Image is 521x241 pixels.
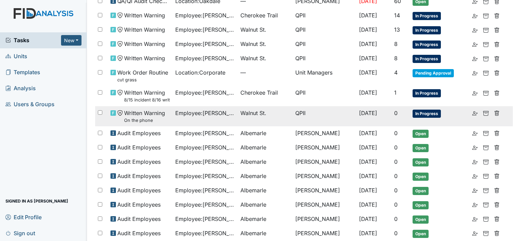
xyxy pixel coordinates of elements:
[483,172,489,180] a: Archive
[359,144,377,151] span: [DATE]
[240,229,266,237] span: Albemarle
[413,12,441,20] span: In Progress
[394,26,400,33] span: 13
[413,187,429,195] span: Open
[413,230,429,238] span: Open
[240,129,266,137] span: Albemarle
[124,26,165,34] span: Written Warning
[175,200,235,209] span: Employee : [PERSON_NAME]
[359,69,377,76] span: [DATE]
[175,26,235,34] span: Employee : [PERSON_NAME]
[494,11,500,19] a: Delete
[240,109,266,117] span: Walnut St.
[413,89,441,97] span: In Progress
[293,37,356,51] td: QPII
[359,110,377,116] span: [DATE]
[175,68,225,77] span: Location : Corporate
[359,26,377,33] span: [DATE]
[175,143,235,151] span: Employee : [PERSON_NAME]
[5,196,68,206] span: Signed in as [PERSON_NAME]
[124,109,165,124] span: Written Warning On the phone
[5,228,35,238] span: Sign out
[293,86,356,106] td: QPII
[413,201,429,209] span: Open
[413,69,454,77] span: Pending Approval
[413,215,429,224] span: Open
[117,129,161,137] span: Audit Employees
[483,54,489,62] a: Archive
[359,130,377,136] span: [DATE]
[494,89,500,97] a: Delete
[394,89,397,96] span: 1
[5,212,42,222] span: Edit Profile
[175,215,235,223] span: Employee : [PERSON_NAME]
[117,215,161,223] span: Audit Employees
[5,67,40,78] span: Templates
[394,187,398,194] span: 0
[494,158,500,166] a: Delete
[175,109,235,117] span: Employee : [PERSON_NAME]
[293,9,356,23] td: QPII
[293,106,356,126] td: QPII
[359,12,377,19] span: [DATE]
[413,26,441,34] span: In Progress
[494,26,500,34] a: Delete
[413,144,429,152] span: Open
[117,158,161,166] span: Audit Employees
[494,109,500,117] a: Delete
[175,89,235,97] span: Employee : [PERSON_NAME]
[359,187,377,194] span: [DATE]
[293,155,356,169] td: [PERSON_NAME]
[293,183,356,198] td: [PERSON_NAME]
[240,172,266,180] span: Albemarle
[494,54,500,62] a: Delete
[394,55,398,62] span: 8
[359,230,377,237] span: [DATE]
[117,143,161,151] span: Audit Employees
[483,89,489,97] a: Archive
[240,158,266,166] span: Albemarle
[483,143,489,151] a: Archive
[293,212,356,226] td: [PERSON_NAME]
[240,68,289,77] span: —
[240,89,278,97] span: Cherokee Trail
[413,55,441,63] span: In Progress
[494,143,500,151] a: Delete
[240,143,266,151] span: Albemarle
[483,68,489,77] a: Archive
[483,186,489,194] a: Archive
[483,109,489,117] a: Archive
[359,173,377,179] span: [DATE]
[240,40,266,48] span: Walnut St.
[61,35,81,46] button: New
[117,172,161,180] span: Audit Employees
[240,11,278,19] span: Cherokee Trail
[293,141,356,155] td: [PERSON_NAME]
[5,83,36,94] span: Analysis
[413,130,429,138] span: Open
[413,110,441,118] span: In Progress
[5,99,55,110] span: Users & Groups
[483,229,489,237] a: Archive
[240,26,266,34] span: Walnut St.
[394,158,398,165] span: 0
[5,36,61,44] span: Tasks
[175,11,235,19] span: Employee : [PERSON_NAME]
[483,11,489,19] a: Archive
[240,54,266,62] span: Walnut St.
[394,201,398,208] span: 0
[124,89,170,103] span: Written Warning 8/15 incident 8/16 write
[359,215,377,222] span: [DATE]
[124,117,165,124] small: On the phone
[359,201,377,208] span: [DATE]
[394,215,398,222] span: 0
[494,129,500,137] a: Delete
[359,158,377,165] span: [DATE]
[5,51,27,62] span: Units
[117,77,168,83] small: cut grass
[413,158,429,166] span: Open
[494,200,500,209] a: Delete
[394,173,398,179] span: 0
[293,198,356,212] td: [PERSON_NAME]
[483,26,489,34] a: Archive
